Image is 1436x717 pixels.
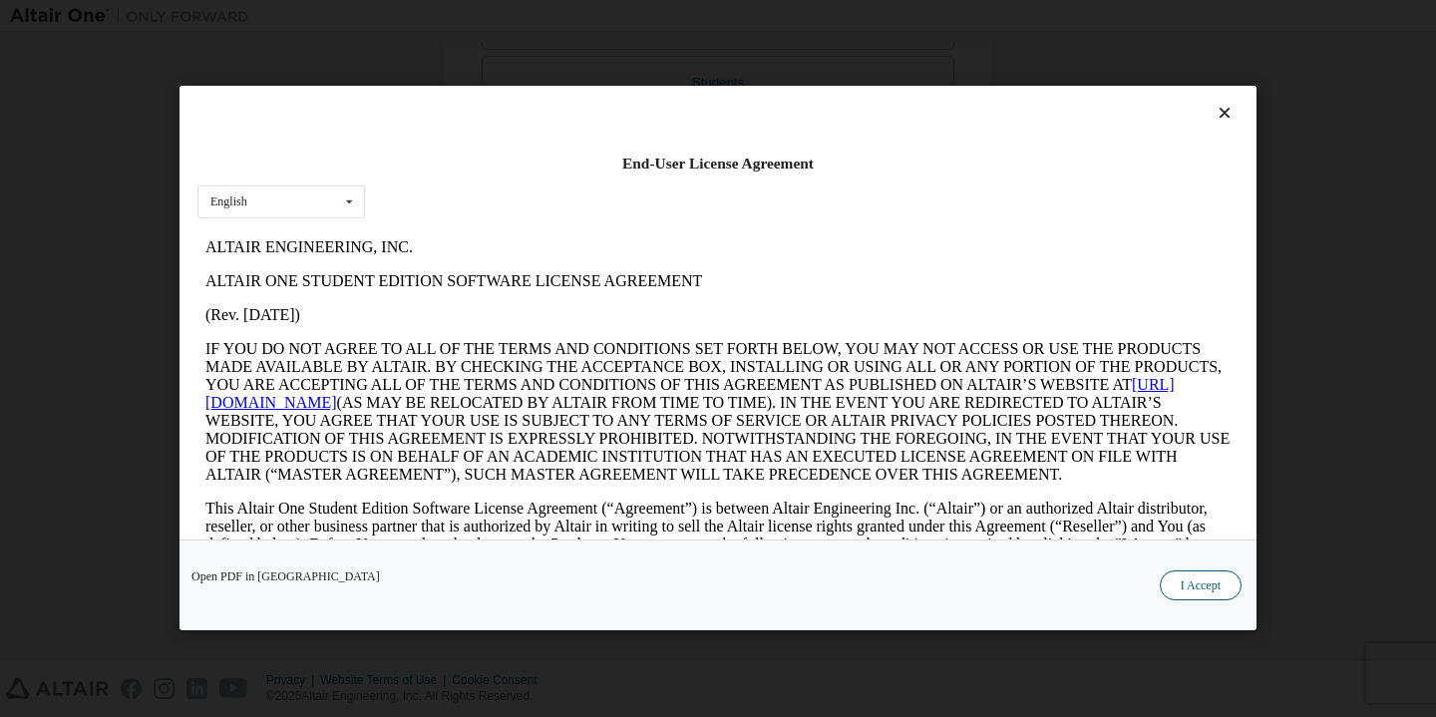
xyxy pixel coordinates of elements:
[8,269,1033,341] p: This Altair One Student Edition Software License Agreement (“Agreement”) is between Altair Engine...
[8,146,977,180] a: [URL][DOMAIN_NAME]
[1160,571,1242,601] button: I Accept
[191,571,380,583] a: Open PDF in [GEOGRAPHIC_DATA]
[8,110,1033,253] p: IF YOU DO NOT AGREE TO ALL OF THE TERMS AND CONDITIONS SET FORTH BELOW, YOU MAY NOT ACCESS OR USE...
[197,154,1239,174] div: End-User License Agreement
[210,196,247,208] div: English
[8,42,1033,60] p: ALTAIR ONE STUDENT EDITION SOFTWARE LICENSE AGREEMENT
[8,8,1033,26] p: ALTAIR ENGINEERING, INC.
[8,76,1033,94] p: (Rev. [DATE])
